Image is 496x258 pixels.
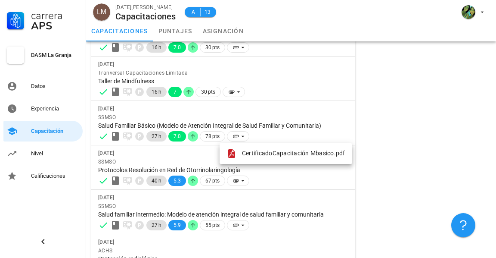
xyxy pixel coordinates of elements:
span: A [190,8,197,16]
div: Capacitaciones [115,12,176,21]
span: 16 h [152,42,161,53]
div: [DATE] [98,60,348,69]
div: avatar [462,5,475,19]
div: [DATE] [98,193,348,202]
span: 27 h [152,131,161,142]
div: avatar [93,3,110,21]
div: APS [31,21,79,31]
div: Calificaciones [31,173,79,179]
span: 67 pts [205,176,220,185]
span: CertificadoCapacitación Mbasico.pdf [242,150,345,157]
a: Datos [3,76,83,97]
a: Calificaciones [3,166,83,186]
div: Taller de Mindfulness [98,77,348,85]
span: ACHS [98,248,113,254]
span: 7 [174,87,177,97]
div: Salud Familiar Básico (Modelo de Atención Integral de Salud Familiar y Comunitaria) [98,122,348,129]
span: 55 pts [205,221,220,230]
div: Datos [31,83,79,90]
a: puntajes [153,21,198,41]
span: 13 [204,8,211,16]
span: SSMSO [98,203,116,209]
span: 7.0 [174,131,181,142]
a: asignación [198,21,249,41]
div: Capacitación [31,128,79,135]
a: capacitaciones [86,21,153,41]
span: 5.9 [174,220,181,230]
span: 78 pts [205,132,220,141]
span: 16 h [152,87,161,97]
span: 7.0 [174,42,181,53]
a: Capacitación [3,121,83,142]
a: Nivel [3,143,83,164]
div: Protocolos Resolución en Red de Otorrinolaringología [98,166,348,174]
span: 27 h [152,220,161,230]
div: Nivel [31,150,79,157]
div: [DATE] [98,238,348,246]
span: 5.3 [174,176,181,186]
div: Carrera [31,10,79,21]
a: Experiencia [3,98,83,119]
div: Salud familiar intermedio: Modelo de atención integral de salud familiar y comunitaria [98,211,348,218]
div: DASM La Granja [31,52,79,59]
span: SSMSO [98,114,116,120]
span: 30 pts [205,43,220,52]
div: [DATE] [98,104,348,113]
span: 40 h [152,176,161,186]
div: [DATE][PERSON_NAME] [115,3,176,12]
span: 30 pts [201,88,215,96]
div: Experiencia [31,105,79,112]
div: [DATE] [98,149,348,157]
span: Tranversal Capacitaciones Limitada [98,70,188,76]
span: SSMSO [98,159,116,165]
span: LM [97,3,106,21]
